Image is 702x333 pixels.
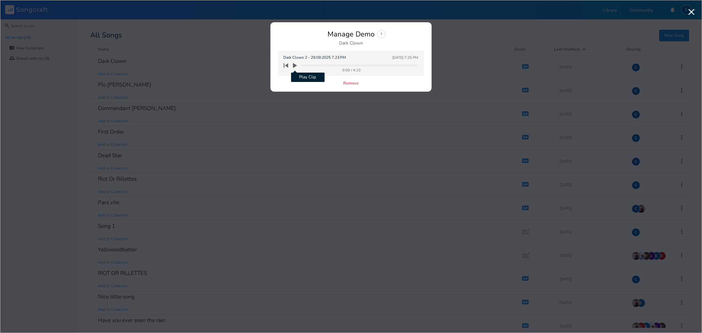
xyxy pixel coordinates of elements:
span: Dark Clown 2 - 29:09:2025 7.23 PM [283,55,346,61]
div: [DATE] 7:25 PM [392,56,418,59]
button: Remove [343,81,359,86]
button: Play Clip [290,60,299,71]
div: Manage Demo [327,31,375,38]
div: ? [377,30,385,38]
div: Dark Clown [339,41,363,45]
div: 0:00 / 4:10 [285,68,417,72]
